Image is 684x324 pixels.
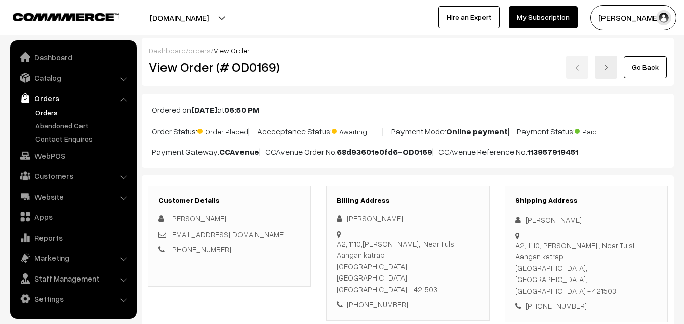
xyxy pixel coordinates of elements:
img: user [656,10,671,25]
a: Website [13,188,133,206]
div: [PERSON_NAME] [515,214,657,226]
span: Awaiting [332,124,382,137]
img: right-arrow.png [603,65,609,71]
a: Contact Enquires [33,133,133,144]
div: [PHONE_NUMBER] [337,299,478,310]
span: View Order [214,46,250,55]
a: WebPOS [13,147,133,165]
button: [PERSON_NAME] [590,5,676,30]
p: Order Status: | Accceptance Status: | Payment Mode: | Payment Status: [152,124,664,137]
a: Orders [13,89,133,107]
div: [PERSON_NAME] [337,213,478,224]
h2: View Order (# OD0169) [149,59,311,75]
a: Customers [13,167,133,185]
h3: Billing Address [337,196,478,205]
h3: Shipping Address [515,196,657,205]
a: orders [188,46,211,55]
a: My Subscription [509,6,578,28]
span: Order Placed [197,124,248,137]
a: COMMMERCE [13,10,101,22]
button: [DOMAIN_NAME] [114,5,244,30]
a: Orders [33,107,133,118]
span: [PERSON_NAME] [170,214,226,223]
div: A2, 1110,[PERSON_NAME],, Near Tulsi Aangan katrap [GEOGRAPHIC_DATA], [GEOGRAPHIC_DATA], [GEOGRAPH... [515,240,657,297]
b: 06:50 PM [224,105,259,115]
a: [PHONE_NUMBER] [170,245,231,254]
a: Staff Management [13,269,133,288]
div: A2, 1110,[PERSON_NAME],, Near Tulsi Aangan katrap [GEOGRAPHIC_DATA], [GEOGRAPHIC_DATA], [GEOGRAPH... [337,238,478,295]
b: Online payment [446,126,508,136]
img: COMMMERCE [13,13,119,21]
a: Apps [13,208,133,226]
a: Go Back [624,56,667,78]
a: Dashboard [149,46,186,55]
span: Paid [575,124,625,137]
a: Hire an Expert [438,6,500,28]
div: / / [149,45,667,56]
a: Dashboard [13,48,133,66]
b: [DATE] [191,105,217,115]
a: Abandoned Cart [33,120,133,131]
a: Settings [13,290,133,308]
a: Catalog [13,69,133,87]
b: 68d93601e0fd6-OD0169 [337,147,432,157]
p: Payment Gateway: | CCAvenue Order No: | CCAvenue Reference No: [152,146,664,158]
a: [EMAIL_ADDRESS][DOMAIN_NAME] [170,229,286,239]
b: CCAvenue [219,147,259,157]
p: Ordered on at [152,104,664,116]
b: 113957919451 [527,147,578,157]
a: Reports [13,228,133,247]
a: Marketing [13,249,133,267]
div: [PHONE_NUMBER] [515,300,657,312]
h3: Customer Details [158,196,300,205]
